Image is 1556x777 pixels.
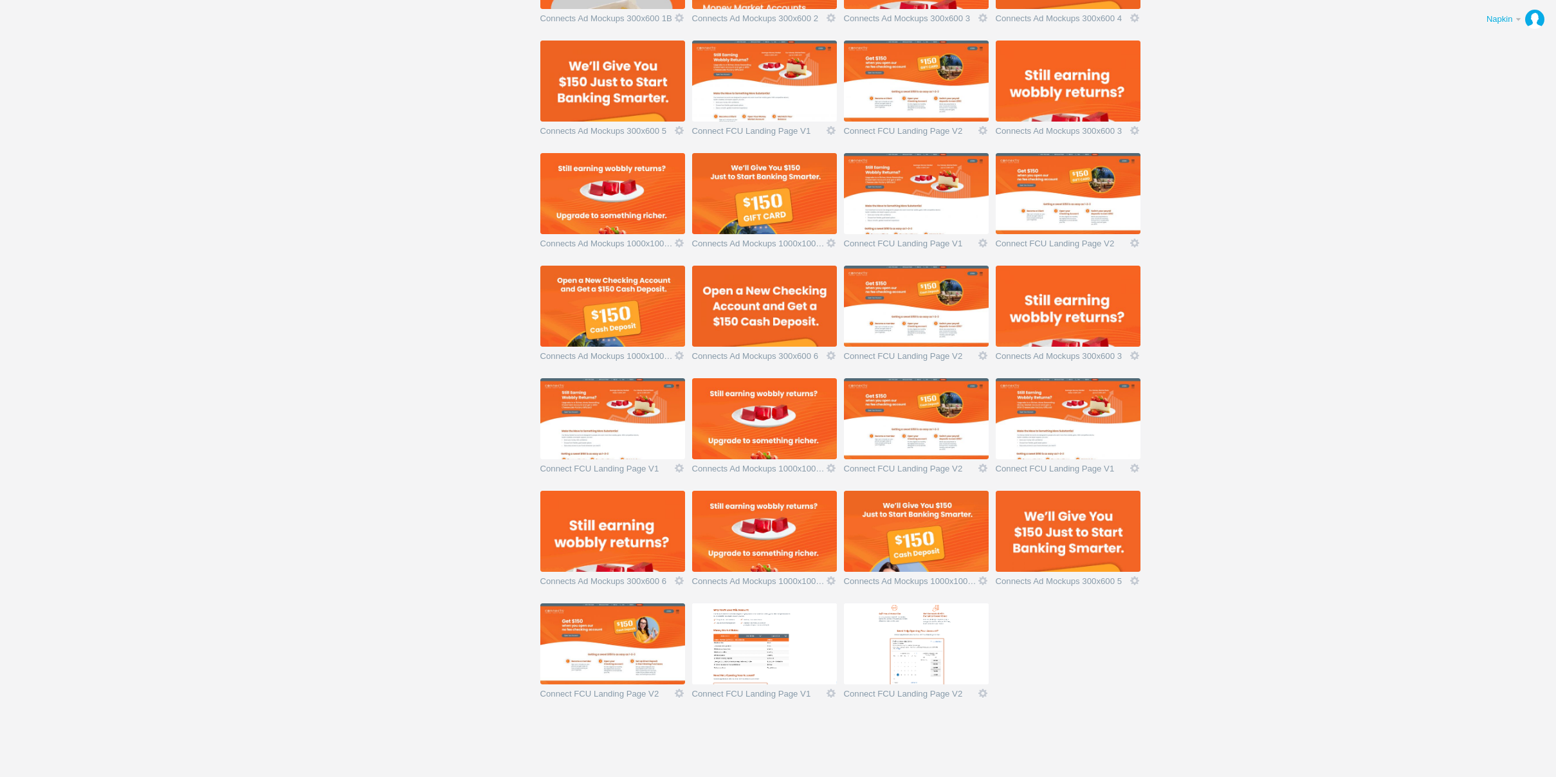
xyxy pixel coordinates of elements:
[673,125,685,136] a: Icon
[1487,13,1514,26] div: Napkin
[996,491,1140,572] img: napkinmarketing_6thcdv_thumb.jpg
[996,153,1140,234] img: napkinmarketing_da6cri_thumb.jpg
[844,266,989,347] img: napkinmarketing_9kurz9_thumb.jpg
[825,350,837,361] a: Icon
[844,127,977,140] a: Connect FCU Landing Page V2
[977,12,989,24] a: Icon
[996,14,1129,27] a: Connects Ad Mockups 300x600 4
[977,350,989,361] a: Icon
[844,352,977,365] a: Connect FCU Landing Page V2
[673,12,685,24] a: Icon
[1129,462,1140,474] a: Icon
[844,239,977,252] a: Connect FCU Landing Page V1
[996,41,1140,122] img: napkinmarketing_wx3q7q_thumb.jpg
[825,12,837,24] a: Icon
[825,462,837,474] a: Icon
[692,352,825,365] a: Connects Ad Mockups 300x600 6
[996,266,1140,347] img: napkinmarketing_a0gs3y_thumb.jpg
[540,603,685,684] img: napkinmarketing_yoa7cz_thumb.jpg
[825,237,837,249] a: Icon
[692,153,837,234] img: napkinmarketing_u0voat_thumb.jpg
[996,239,1129,252] a: Connect FCU Landing Page V2
[673,462,685,474] a: Icon
[692,577,825,590] a: Connects Ad Mockups 1000x1000 5
[673,575,685,587] a: Icon
[844,14,977,27] a: Connects Ad Mockups 300x600 3
[996,352,1129,365] a: Connects Ad Mockups 300x600 3
[692,491,837,572] img: napkinmarketing_5algke_thumb.jpg
[844,491,989,572] img: napkinmarketing_qv2df8_thumb.jpg
[540,577,673,590] a: Connects Ad Mockups 300x600 6
[1129,125,1140,136] a: Icon
[673,237,685,249] a: Icon
[540,690,673,702] a: Connect FCU Landing Page V2
[977,688,989,699] a: Edit
[540,41,685,122] img: napkinmarketing_31x4rp_thumb.jpg
[673,350,685,361] a: Icon
[996,378,1140,459] img: napkinmarketing_9rss9s_thumb.jpg
[692,41,837,122] img: napkinmarketing_9ezx1b_thumb.jpg
[673,688,685,699] a: Icon
[996,127,1129,140] a: Connects Ad Mockups 300x600 3
[540,378,685,459] img: napkinmarketing_5h83pg_thumb.jpg
[1477,6,1550,32] a: Napkin
[844,690,977,702] a: Connect FCU Landing Page V2
[977,575,989,587] a: Icon
[844,41,989,122] img: napkinmarketing_azfocx_thumb.jpg
[996,577,1129,590] a: Connects Ad Mockups 300x600 5
[692,603,837,684] img: Connect-FCU-Landing-Page-V1.jpg
[996,464,1129,477] a: Connect FCU Landing Page V1
[844,603,989,684] img: Connect-FCU-Landing-Page-v2.jpg
[692,14,825,27] a: Connects Ad Mockups 300x600 2
[692,464,825,477] a: Connects Ad Mockups 1000x1000 3
[540,14,673,27] a: Connects Ad Mockups 300x600 1B
[540,464,673,477] a: Connect FCU Landing Page V1
[977,237,989,249] a: Icon
[1129,350,1140,361] a: Icon
[1129,237,1140,249] a: Icon
[540,239,673,252] a: Connects Ad Mockups 1000x1000 3
[844,464,977,477] a: Connect FCU Landing Page V2
[844,577,977,590] a: Connects Ad Mockups 1000x1000 4
[692,378,837,459] img: napkinmarketing_47551l_thumb.jpg
[977,462,989,474] a: Icon
[844,378,989,459] img: napkinmarketing_matn5w_thumb.jpg
[977,125,989,136] a: Icon
[1525,10,1544,29] img: 962c44cf9417398e979bba9dc8fee69e
[540,266,685,347] img: napkinmarketing_ra5p1p_thumb.jpg
[540,352,673,365] a: Connects Ad Mockups 1000x1000 5
[825,575,837,587] a: Icon
[1129,575,1140,587] a: Icon
[540,153,685,234] img: napkinmarketing_idik25_thumb.jpg
[825,125,837,136] a: Icon
[692,690,825,702] a: Connect FCU Landing Page V1
[692,239,825,252] a: Connects Ad Mockups 1000x1000 4
[540,127,673,140] a: Connects Ad Mockups 300x600 5
[692,127,825,140] a: Connect FCU Landing Page V1
[692,266,837,347] img: napkinmarketing_yz9090_thumb.jpg
[825,688,837,699] a: Edit
[844,153,989,234] img: napkinmarketing_89l0di_thumb.jpg
[540,491,685,572] img: napkinmarketing_nlwrxd_thumb.jpg
[1129,12,1140,24] a: Icon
